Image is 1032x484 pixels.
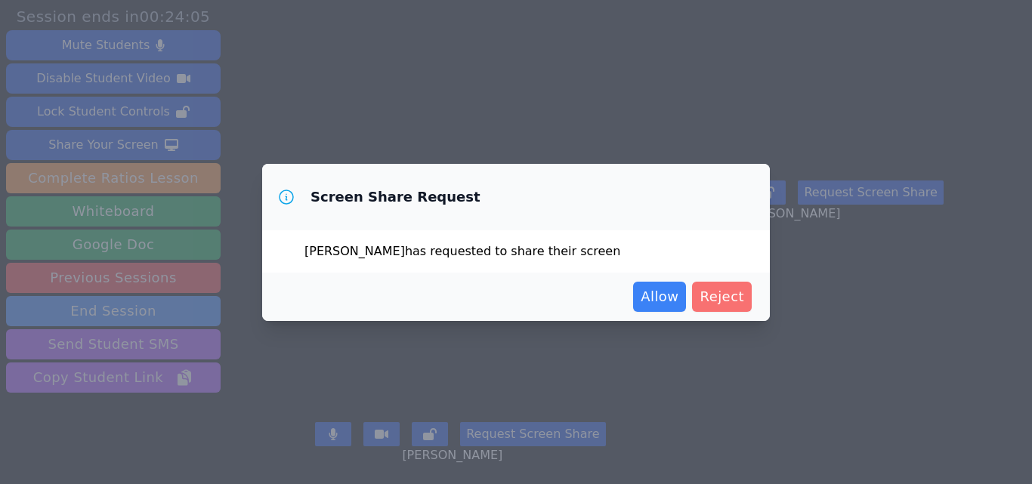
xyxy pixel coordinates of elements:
button: Allow [633,282,686,312]
h3: Screen Share Request [311,188,480,206]
span: Allow [641,286,678,307]
div: [PERSON_NAME] has requested to share their screen [262,230,770,273]
button: Reject [692,282,752,312]
span: Reject [700,286,744,307]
